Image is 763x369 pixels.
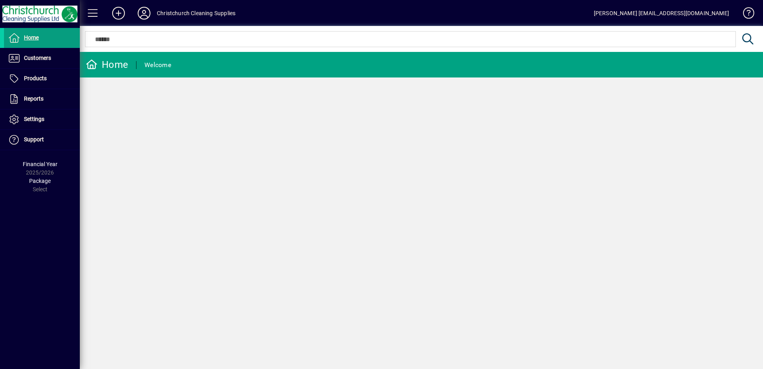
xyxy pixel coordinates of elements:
[24,75,47,81] span: Products
[24,55,51,61] span: Customers
[86,58,128,71] div: Home
[24,95,43,102] span: Reports
[29,178,51,184] span: Package
[4,48,80,68] a: Customers
[4,130,80,150] a: Support
[144,59,171,71] div: Welcome
[157,7,235,20] div: Christchurch Cleaning Supplies
[4,69,80,89] a: Products
[4,89,80,109] a: Reports
[737,2,753,28] a: Knowledge Base
[24,136,44,143] span: Support
[4,109,80,129] a: Settings
[24,116,44,122] span: Settings
[106,6,131,20] button: Add
[24,34,39,41] span: Home
[594,7,729,20] div: [PERSON_NAME] [EMAIL_ADDRESS][DOMAIN_NAME]
[23,161,57,167] span: Financial Year
[131,6,157,20] button: Profile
